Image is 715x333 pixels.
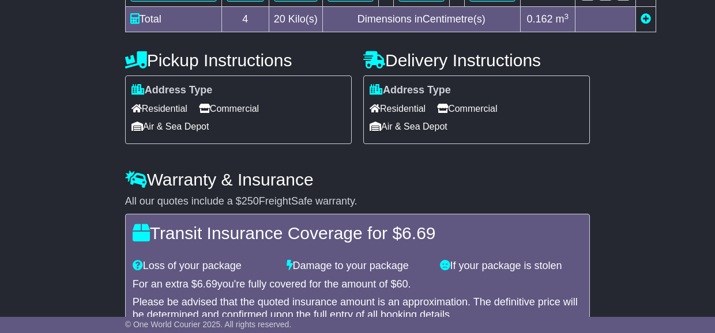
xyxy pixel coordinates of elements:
[641,13,651,25] a: Add new item
[131,84,213,97] label: Address Type
[133,296,583,321] div: Please be advised that the quoted insurance amount is an approximation. The definitive price will...
[125,7,221,32] td: Total
[221,7,269,32] td: 4
[125,170,590,189] h4: Warranty & Insurance
[125,320,292,329] span: © One World Courier 2025. All rights reserved.
[131,100,187,118] span: Residential
[242,195,259,207] span: 250
[133,278,583,291] div: For an extra $ you're fully covered for the amount of $ .
[322,7,520,32] td: Dimensions in Centimetre(s)
[197,278,217,290] span: 6.69
[199,100,259,118] span: Commercial
[363,51,590,70] h4: Delivery Instructions
[274,13,285,25] span: 20
[125,195,590,208] div: All our quotes include a $ FreightSafe warranty.
[565,12,569,21] sup: 3
[370,84,451,97] label: Address Type
[125,51,352,70] h4: Pickup Instructions
[402,224,435,243] span: 6.69
[370,118,447,135] span: Air & Sea Depot
[269,7,322,32] td: Kilo(s)
[127,260,281,273] div: Loss of your package
[133,224,583,243] h4: Transit Insurance Coverage for $
[556,13,569,25] span: m
[131,118,209,135] span: Air & Sea Depot
[281,260,435,273] div: Damage to your package
[370,100,426,118] span: Residential
[526,13,552,25] span: 0.162
[434,260,588,273] div: If your package is stolen
[396,278,408,290] span: 60
[437,100,497,118] span: Commercial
